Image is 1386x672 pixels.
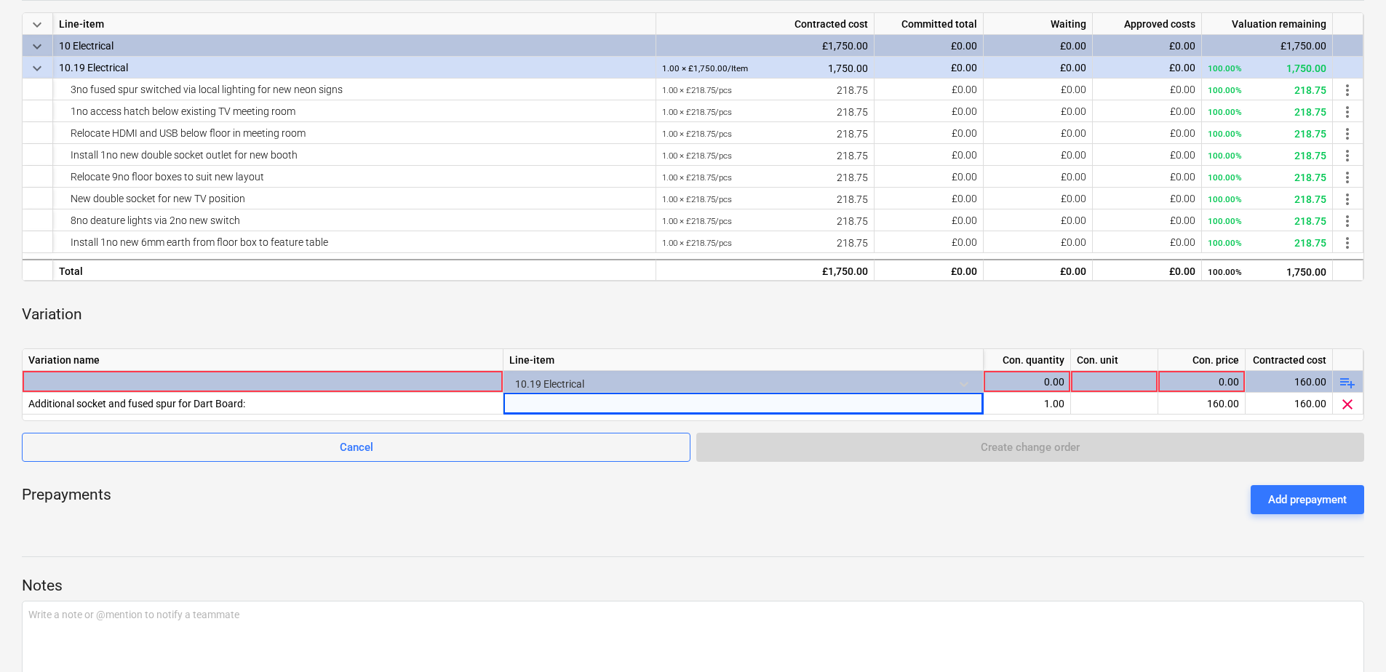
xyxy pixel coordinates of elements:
[1061,236,1086,248] span: £0.00
[662,166,868,188] div: 218.75
[1208,85,1242,95] small: 100.00%
[1246,349,1333,371] div: Contracted cost
[1060,62,1086,73] span: £0.00
[1170,236,1195,248] span: £0.00
[59,100,650,122] div: 1no access hatch below existing TV meeting room
[1208,144,1326,167] div: 218.75
[1208,260,1326,283] div: 1,750.00
[662,63,748,73] small: 1.00 × £1,750.00 / Item
[1208,122,1326,145] div: 218.75
[1339,147,1356,164] span: more_vert
[662,100,868,123] div: 218.75
[1170,149,1195,161] span: £0.00
[1202,13,1333,35] div: Valuation remaining
[1208,107,1242,117] small: 100.00%
[1061,149,1086,161] span: £0.00
[952,236,977,248] span: £0.00
[1208,129,1242,139] small: 100.00%
[1061,105,1086,117] span: £0.00
[1246,371,1333,393] div: 160.00
[53,259,656,281] div: Total
[1339,374,1356,391] span: playlist_add
[875,35,984,57] div: £0.00
[662,209,868,232] div: 218.75
[23,349,503,371] div: Variation name
[984,35,1093,57] div: £0.00
[1208,238,1242,248] small: 100.00%
[1208,172,1242,183] small: 100.00%
[875,13,984,35] div: Committed total
[1071,349,1158,371] div: Con. unit
[1164,371,1239,393] div: 0.00
[1208,194,1242,204] small: 100.00%
[952,215,977,226] span: £0.00
[28,60,46,77] span: keyboard_arrow_down
[984,349,1071,371] div: Con. quantity
[1251,485,1364,514] button: Add prepayment
[656,35,875,57] div: £1,750.00
[1170,127,1195,139] span: £0.00
[951,62,977,73] span: £0.00
[1208,216,1242,226] small: 100.00%
[22,485,111,514] p: Prepayments
[59,122,650,144] div: Relocate HDMI and USB below floor in meeting room
[1268,490,1347,509] div: Add prepayment
[22,305,82,325] p: Variation
[1339,81,1356,99] span: more_vert
[1202,35,1333,57] div: £1,750.00
[503,349,984,371] div: Line-item
[952,149,977,161] span: £0.00
[59,231,650,253] div: Install 1no new 6mm earth from floor box to feature table
[59,57,650,79] div: 10.19 Electrical
[984,259,1093,281] div: £0.00
[1208,166,1326,188] div: 218.75
[1061,84,1086,95] span: £0.00
[1061,171,1086,183] span: £0.00
[662,107,732,117] small: 1.00 × £218.75 / pcs
[1339,191,1356,208] span: more_vert
[875,259,984,281] div: £0.00
[952,171,977,183] span: £0.00
[1158,349,1246,371] div: Con. price
[59,188,650,209] div: New double socket for new TV position
[22,433,690,462] button: Cancel
[59,144,650,166] div: Install 1no new double socket outlet for new booth
[1339,212,1356,230] span: more_vert
[1170,105,1195,117] span: £0.00
[1208,63,1242,73] small: 100.00%
[1313,602,1386,672] iframe: Chat Widget
[53,13,656,35] div: Line-item
[1339,396,1356,413] span: clear
[59,79,650,100] div: 3no fused spur switched via local lighting for new neon signs
[952,193,977,204] span: £0.00
[1170,215,1195,226] span: £0.00
[1208,231,1326,254] div: 218.75
[1061,215,1086,226] span: £0.00
[28,38,46,55] span: keyboard_arrow_down
[1170,193,1195,204] span: £0.00
[1208,57,1326,79] div: 1,750.00
[1093,13,1202,35] div: Approved costs
[662,144,868,167] div: 218.75
[1208,79,1326,101] div: 218.75
[952,127,977,139] span: £0.00
[662,79,868,101] div: 218.75
[662,238,732,248] small: 1.00 × £218.75 / pcs
[662,129,732,139] small: 1.00 × £218.75 / pcs
[1339,234,1356,252] span: more_vert
[1170,171,1195,183] span: £0.00
[662,194,732,204] small: 1.00 × £218.75 / pcs
[1246,393,1333,415] div: 160.00
[989,393,1064,415] div: 1.00
[59,166,650,188] div: Relocate 9no floor boxes to suit new layout
[662,151,732,161] small: 1.00 × £218.75 / pcs
[984,13,1093,35] div: Waiting
[1093,35,1202,57] div: £0.00
[28,16,46,33] span: keyboard_arrow_down
[662,85,732,95] small: 1.00 × £218.75 / pcs
[662,57,868,79] div: 1,750.00
[1339,169,1356,186] span: more_vert
[662,216,732,226] small: 1.00 × £218.75 / pcs
[989,371,1064,393] div: 0.00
